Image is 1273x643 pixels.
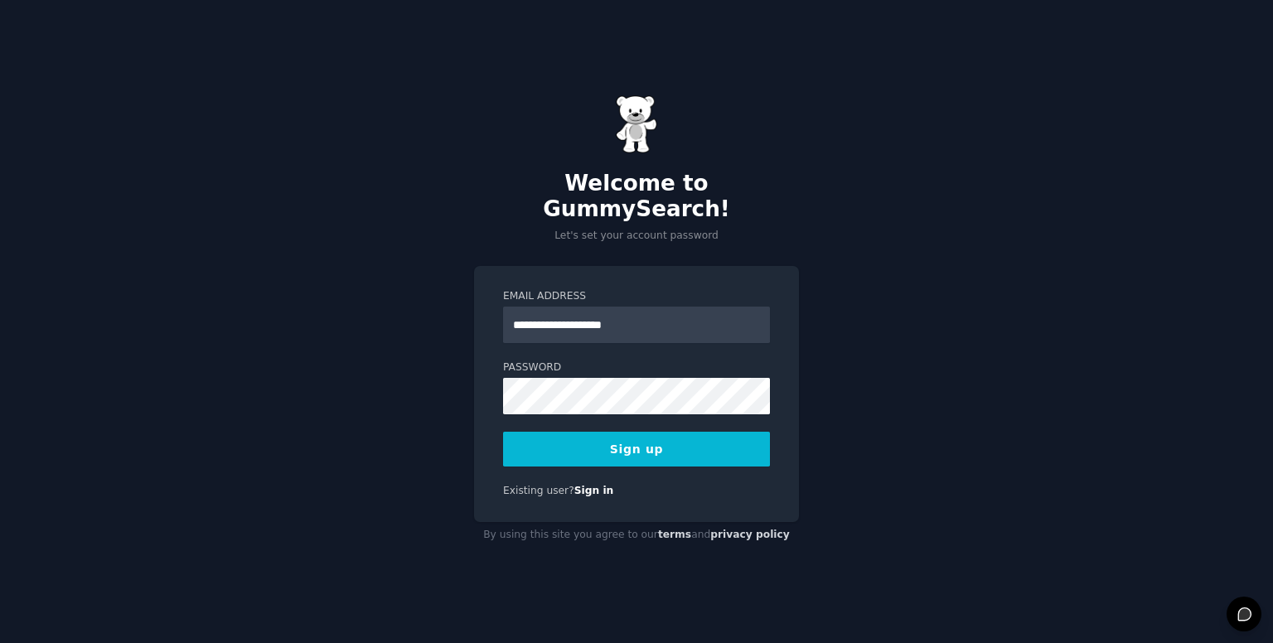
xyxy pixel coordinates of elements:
div: By using this site you agree to our and [474,522,799,549]
h2: Welcome to GummySearch! [474,171,799,223]
button: Sign up [503,432,770,467]
span: Existing user? [503,485,574,496]
label: Password [503,360,770,375]
p: Let's set your account password [474,229,799,244]
a: terms [658,529,691,540]
a: privacy policy [710,529,790,540]
a: Sign in [574,485,614,496]
label: Email Address [503,289,770,304]
img: Gummy Bear [616,95,657,153]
